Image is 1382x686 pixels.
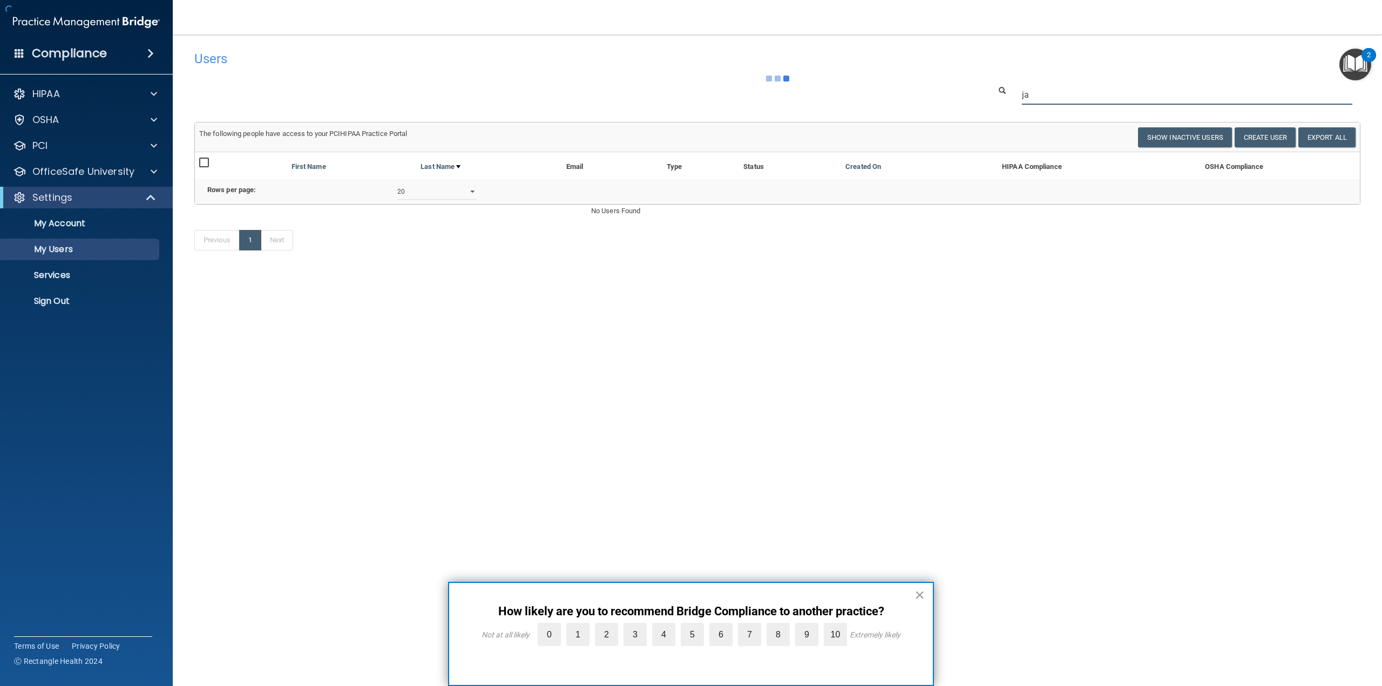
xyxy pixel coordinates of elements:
label: 2 [595,623,618,646]
th: Type [639,152,710,178]
img: PMB logo [13,11,160,33]
button: Show Inactive Users [1138,127,1232,147]
h4: Compliance [32,46,107,61]
th: HIPAA Compliance [930,152,1134,178]
div: Extremely likely [850,630,900,639]
label: 7 [738,623,761,646]
label: 1 [566,623,590,646]
th: OSHA Compliance [1134,152,1334,178]
p: Settings [32,191,72,204]
img: ajax-loader.4d491dd7.gif [766,76,789,81]
input: Search [1022,85,1352,105]
div: 2 [1367,55,1371,69]
label: 5 [681,623,704,646]
p: PCI [32,139,48,152]
th: Status [710,152,797,178]
button: Create User [1235,127,1296,147]
a: Previous [194,230,240,250]
label: 6 [709,623,733,646]
a: Privacy Policy [72,641,120,651]
label: 0 [538,623,561,646]
a: Export All [1298,127,1356,147]
button: Open Resource Center, 2 new notifications [1339,49,1371,80]
span: Ⓒ Rectangle Health 2024 [14,656,103,667]
a: Next [261,230,293,250]
b: Rows per page: [207,186,256,194]
div: No Users Found [583,205,972,218]
label: 4 [652,623,675,646]
button: Close [914,586,925,603]
span: The following people have access to your PCIHIPAA Practice Portal [199,130,408,138]
p: Services [7,270,154,281]
p: OSHA [32,113,59,126]
p: Sign Out [7,296,154,307]
a: Created On [845,160,881,173]
h4: Users [194,52,868,66]
th: Email [562,152,639,178]
a: 1 [239,230,261,250]
p: HIPAA [32,87,60,100]
a: Terms of Use [14,641,59,651]
p: OfficeSafe University [32,165,134,178]
a: Last Name [421,160,460,173]
p: My Account [7,218,154,229]
label: 9 [795,623,818,646]
div: Not at all likely [482,630,530,639]
label: 10 [824,623,847,646]
label: 8 [767,623,790,646]
label: 3 [624,623,647,646]
p: How likely are you to recommend Bridge Compliance to another practice? [471,605,911,619]
p: My Users [7,244,154,255]
a: First Name [292,160,326,173]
